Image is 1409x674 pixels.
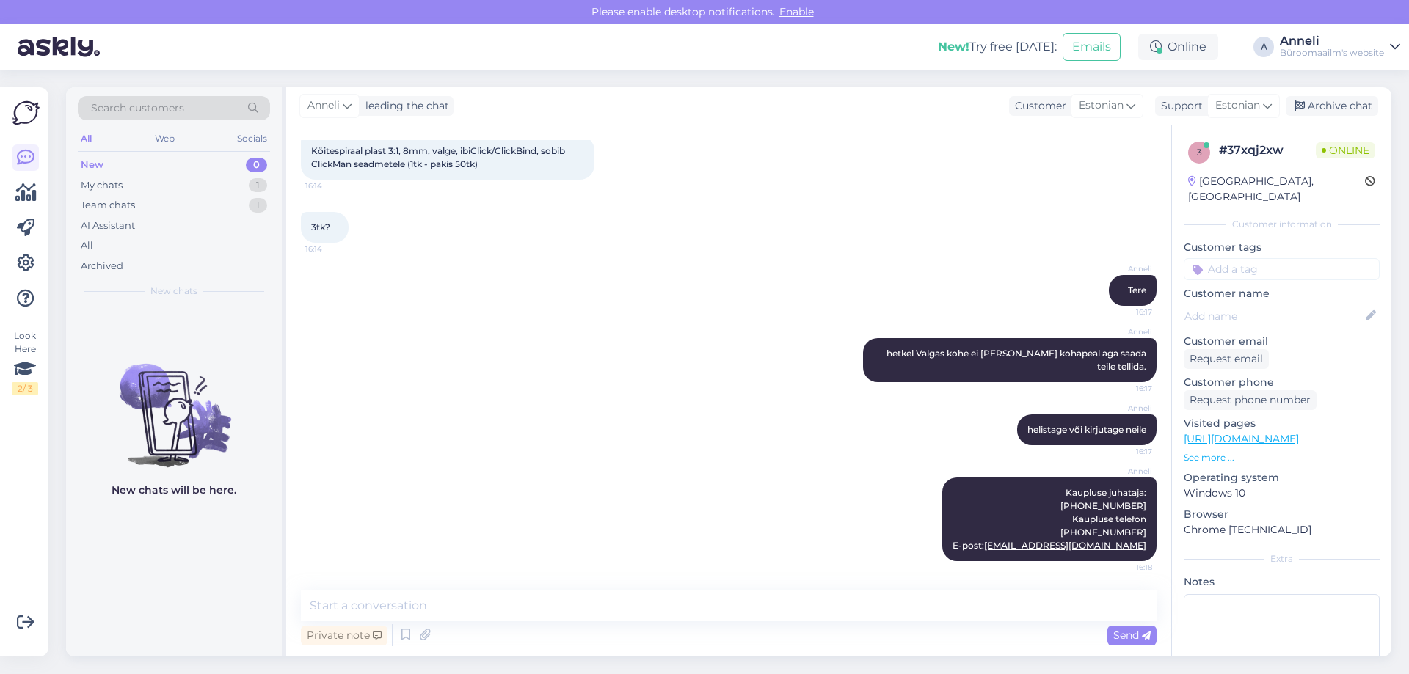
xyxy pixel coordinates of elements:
[1280,35,1384,47] div: Anneli
[1184,308,1363,324] input: Add name
[1184,574,1380,590] p: Notes
[886,348,1148,372] span: hetkel Valgas kohe ei [PERSON_NAME] kohapeal aga saada teile tellida.
[12,382,38,395] div: 2 / 3
[1097,446,1152,457] span: 16:17
[91,100,184,116] span: Search customers
[1097,307,1152,318] span: 16:17
[1184,349,1269,369] div: Request email
[1184,522,1380,538] p: Chrome [TECHNICAL_ID]
[1155,98,1203,114] div: Support
[1286,96,1378,116] div: Archive chat
[1027,424,1146,435] span: helistage või kirjutage neile
[1009,98,1066,114] div: Customer
[81,198,135,213] div: Team chats
[1188,174,1365,205] div: [GEOGRAPHIC_DATA], [GEOGRAPHIC_DATA]
[81,158,103,172] div: New
[1063,33,1121,61] button: Emails
[1184,218,1380,231] div: Customer information
[1097,466,1152,477] span: Anneli
[81,238,93,253] div: All
[1184,240,1380,255] p: Customer tags
[152,129,178,148] div: Web
[81,219,135,233] div: AI Assistant
[1079,98,1124,114] span: Estonian
[311,145,567,169] span: Köitespiraal plast 3:1, 8mm, valge, ibiClick/ClickBind, sobib ClickMan seadmetele (1tk - pakis 50tk)
[66,337,282,469] img: No chats
[1253,37,1274,57] div: A
[81,178,123,193] div: My chats
[78,129,95,148] div: All
[249,198,267,213] div: 1
[112,483,236,498] p: New chats will be here.
[249,178,267,193] div: 1
[938,40,969,54] b: New!
[234,129,270,148] div: Socials
[1184,334,1380,349] p: Customer email
[301,626,387,645] div: Private note
[1184,507,1380,522] p: Browser
[1316,142,1375,158] span: Online
[1219,142,1316,159] div: # 37xqj2xw
[1280,35,1400,59] a: AnneliBüroomaailm's website
[1184,432,1299,445] a: [URL][DOMAIN_NAME]
[81,259,123,274] div: Archived
[1128,285,1146,296] span: Tere
[1113,629,1151,642] span: Send
[1184,286,1380,301] p: Customer name
[1184,552,1380,565] div: Extra
[1097,403,1152,414] span: Anneli
[1097,326,1152,337] span: Anneli
[12,99,40,127] img: Askly Logo
[246,158,267,172] div: 0
[150,285,197,298] span: New chats
[938,38,1057,56] div: Try free [DATE]:
[1097,383,1152,394] span: 16:17
[1184,390,1317,410] div: Request phone number
[307,98,340,114] span: Anneli
[1215,98,1260,114] span: Estonian
[1197,147,1202,158] span: 3
[1184,470,1380,486] p: Operating system
[1184,451,1380,464] p: See more ...
[1184,258,1380,280] input: Add a tag
[305,180,360,191] span: 16:14
[311,221,330,232] span: 3tk?
[775,5,818,18] span: Enable
[984,540,1146,551] a: [EMAIL_ADDRESS][DOMAIN_NAME]
[1280,47,1384,59] div: Büroomaailm's website
[12,329,38,395] div: Look Here
[1097,562,1152,573] span: 16:18
[360,98,449,114] div: leading the chat
[305,243,360,254] span: 16:14
[1184,375,1380,390] p: Customer phone
[1184,486,1380,501] p: Windows 10
[1097,263,1152,274] span: Anneli
[1184,416,1380,431] p: Visited pages
[1138,34,1218,60] div: Online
